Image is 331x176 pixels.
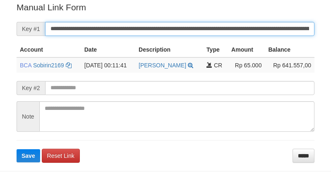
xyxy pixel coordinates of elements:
[265,42,314,57] th: Balance
[47,152,74,159] span: Reset Link
[20,62,31,69] span: BCA
[228,42,265,57] th: Amount
[135,42,203,57] th: Description
[228,57,265,73] td: Rp 65.000
[203,42,228,57] th: Type
[33,62,64,69] a: Sobirin2169
[22,152,35,159] span: Save
[139,62,186,69] a: [PERSON_NAME]
[214,62,222,69] span: CR
[81,57,135,73] td: [DATE] 00:11:41
[66,62,72,69] a: Copy Sobirin2169 to clipboard
[17,149,40,162] button: Save
[17,42,81,57] th: Account
[265,57,314,73] td: Rp 641.557,00
[81,42,135,57] th: Date
[17,1,314,13] p: Manual Link Form
[17,101,39,132] span: Note
[17,22,45,36] span: Key #1
[17,81,45,95] span: Key #2
[42,149,80,163] a: Reset Link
